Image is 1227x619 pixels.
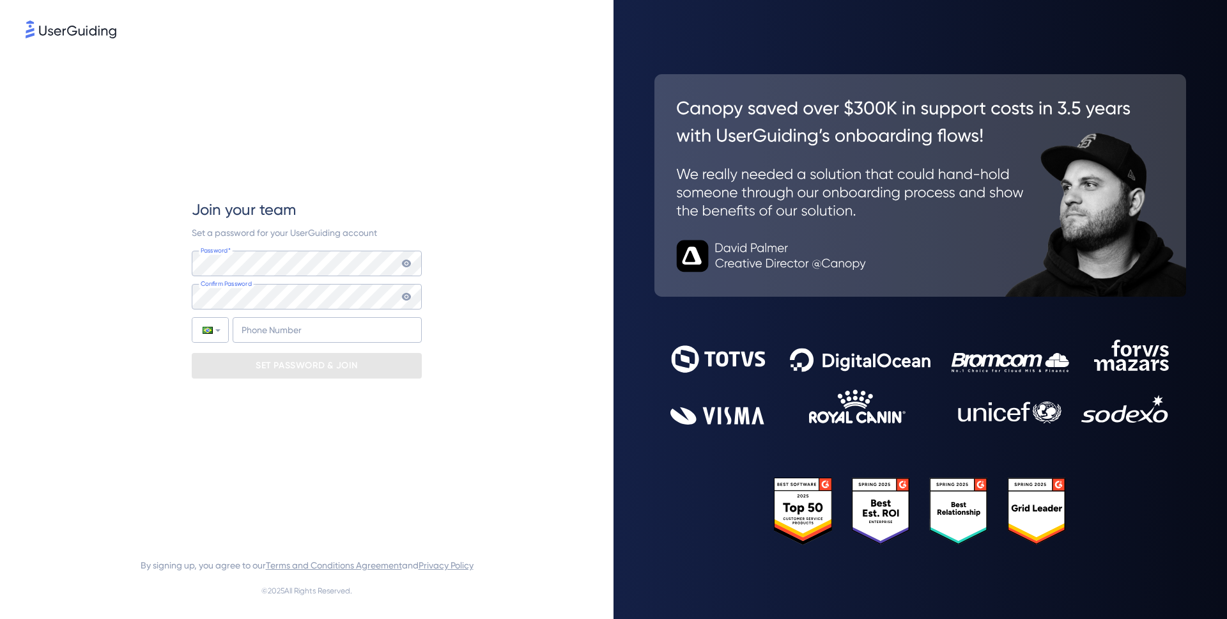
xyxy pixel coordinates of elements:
[256,356,358,376] p: SET PASSWORD & JOIN
[670,340,1170,425] img: 9302ce2ac39453076f5bc0f2f2ca889b.svg
[774,478,1067,545] img: 25303e33045975176eb484905ab012ff.svg
[192,228,377,238] span: Set a password for your UserGuiding account
[141,558,474,573] span: By signing up, you agree to our and
[233,317,422,343] input: Phone Number
[266,560,402,570] a: Terms and Conditions Agreement
[654,74,1186,297] img: 26c0aa7c25a843aed4baddd2b5e0fa68.svg
[419,560,474,570] a: Privacy Policy
[192,318,228,342] div: Brazil: + 55
[26,20,116,38] img: 8faab4ba6bc7696a72372aa768b0286c.svg
[261,583,352,599] span: © 2025 All Rights Reserved.
[192,200,296,220] span: Join your team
